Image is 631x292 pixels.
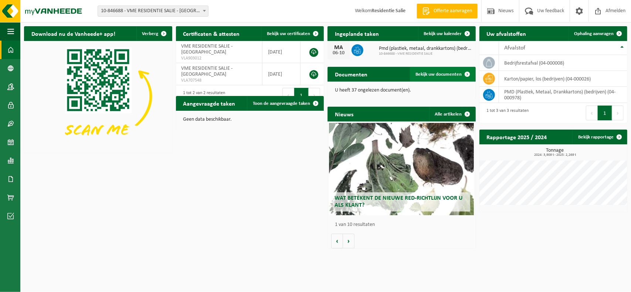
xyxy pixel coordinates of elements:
[483,153,628,157] span: 2024: 3,909 t - 2025: 2,269 t
[479,26,534,41] h2: Uw afvalstoffen
[182,55,257,61] span: VLA903012
[417,4,478,18] a: Offerte aanvragen
[418,26,475,41] a: Bekijk uw kalender
[568,26,627,41] a: Ophaling aanvragen
[432,7,474,15] span: Offerte aanvragen
[499,71,628,87] td: karton/papier, los (bedrijven) (04-000026)
[379,46,472,52] span: Pmd (plastiek, metaal, drankkartons) (bedrijven)
[262,41,301,63] td: [DATE]
[176,26,247,41] h2: Certificaten & attesten
[98,6,208,17] span: 10-846688 - VME RESIDENTIE SALIE - KUURNE
[262,63,301,85] td: [DATE]
[483,105,529,121] div: 1 tot 3 van 3 resultaten
[328,107,361,121] h2: Nieuws
[24,26,123,41] h2: Download nu de Vanheede+ app!
[182,78,257,83] span: VLA707548
[574,31,614,36] span: Ophaling aanvragen
[98,6,208,16] span: 10-846688 - VME RESIDENTIE SALIE - KUURNE
[598,106,612,120] button: 1
[343,234,354,248] button: Volgende
[586,106,598,120] button: Previous
[331,51,346,56] div: 06-10
[253,101,310,106] span: Toon de aangevraagde taken
[247,96,323,111] a: Toon de aangevraagde taken
[429,107,475,121] a: Alle artikelen
[309,88,320,103] button: Next
[612,106,624,120] button: Next
[335,88,468,93] p: U heeft 37 ongelezen document(en).
[479,130,554,144] h2: Rapportage 2025 / 2024
[328,67,375,81] h2: Documenten
[335,222,472,227] p: 1 van 10 resultaten
[410,67,475,82] a: Bekijk uw documenten
[183,117,317,122] p: Geen data beschikbaar.
[331,234,343,248] button: Vorige
[294,88,309,103] button: 1
[499,55,628,71] td: bedrijfsrestafval (04-000008)
[499,87,628,103] td: PMD (Plastiek, Metaal, Drankkartons) (bedrijven) (04-000978)
[142,31,159,36] span: Verberg
[180,87,225,103] div: 1 tot 2 van 2 resultaten
[328,26,386,41] h2: Ingeplande taken
[261,26,323,41] a: Bekijk uw certificaten
[483,148,628,157] h3: Tonnage
[505,45,526,51] span: Afvalstof
[331,45,346,51] div: MA
[24,41,172,152] img: Download de VHEPlus App
[267,31,310,36] span: Bekijk uw certificaten
[182,44,233,55] span: VME RESIDENTIE SALIE - [GEOGRAPHIC_DATA]
[136,26,172,41] button: Verberg
[335,195,462,208] span: Wat betekent de nieuwe RED-richtlijn voor u als klant?
[282,88,294,103] button: Previous
[416,72,462,77] span: Bekijk uw documenten
[182,66,233,77] span: VME RESIDENTIE SALIE - [GEOGRAPHIC_DATA]
[372,8,406,14] strong: Residentie Salie
[379,52,472,56] span: 10-846688 - VME RESIDENTIE SALIE
[424,31,462,36] span: Bekijk uw kalender
[329,123,474,215] a: Wat betekent de nieuwe RED-richtlijn voor u als klant?
[572,130,627,144] a: Bekijk rapportage
[176,96,243,110] h2: Aangevraagde taken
